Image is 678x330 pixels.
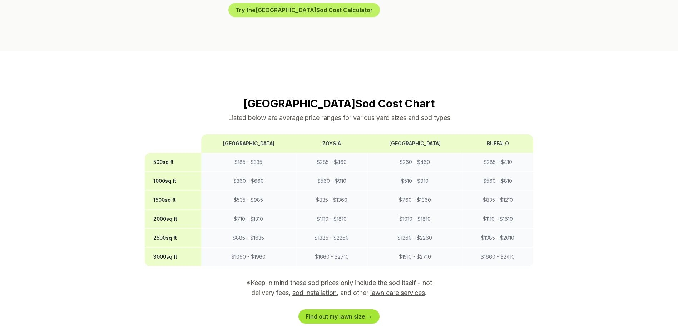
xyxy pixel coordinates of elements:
td: $ 1385 - $ 2010 [462,229,533,247]
td: $ 1110 - $ 1610 [462,210,533,229]
td: $ 535 - $ 985 [201,191,296,210]
th: 500 sq ft [145,153,202,172]
td: $ 285 - $ 460 [296,153,367,172]
a: Find out my lawn size → [298,309,380,324]
th: 2000 sq ft [145,210,202,229]
button: Try the[GEOGRAPHIC_DATA]Sod Cost Calculator [228,3,380,17]
a: sod installation [292,289,337,296]
td: $ 1260 - $ 2260 [367,229,462,247]
td: $ 1110 - $ 1810 [296,210,367,229]
td: $ 835 - $ 1360 [296,191,367,210]
th: 1500 sq ft [145,191,202,210]
td: $ 560 - $ 910 [296,172,367,191]
a: lawn care services [370,289,425,296]
td: $ 1660 - $ 2710 [296,247,367,266]
th: 3000 sq ft [145,247,202,266]
th: [GEOGRAPHIC_DATA] [367,134,462,153]
th: [GEOGRAPHIC_DATA] [201,134,296,153]
td: $ 285 - $ 410 [462,153,533,172]
td: $ 760 - $ 1360 [367,191,462,210]
th: 1000 sq ft [145,172,202,191]
td: $ 885 - $ 1635 [201,229,296,247]
p: *Keep in mind these sod prices only include the sod itself - not delivery fees, , and other . [236,278,442,298]
td: $ 360 - $ 660 [201,172,296,191]
td: $ 835 - $ 1210 [462,191,533,210]
td: $ 185 - $ 335 [201,153,296,172]
p: Listed below are average price ranges for various yard sizes and sod types [145,113,534,123]
td: $ 560 - $ 810 [462,172,533,191]
td: $ 1510 - $ 2710 [367,247,462,266]
th: Zoysia [296,134,367,153]
td: $ 1385 - $ 2260 [296,229,367,247]
td: $ 710 - $ 1310 [201,210,296,229]
td: $ 1060 - $ 1960 [201,247,296,266]
td: $ 510 - $ 910 [367,172,462,191]
h2: [GEOGRAPHIC_DATA] Sod Cost Chart [145,97,534,110]
td: $ 1010 - $ 1810 [367,210,462,229]
th: Buffalo [462,134,533,153]
td: $ 260 - $ 460 [367,153,462,172]
td: $ 1660 - $ 2410 [462,247,533,266]
th: 2500 sq ft [145,229,202,247]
